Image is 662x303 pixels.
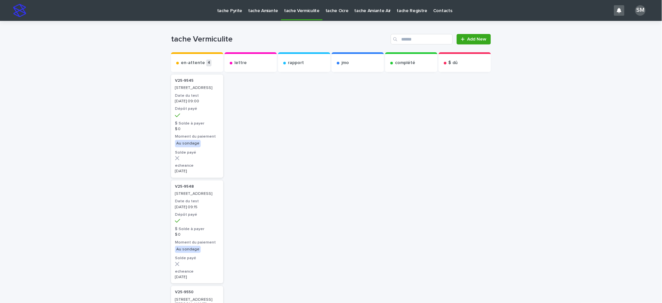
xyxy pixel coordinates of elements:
[175,184,194,189] p: V25-9548
[171,35,388,44] h1: tache Vermiculite
[175,256,219,261] h3: Solde payé
[175,240,219,245] h3: Moment du paiement
[528,52,548,58] p: Send to...
[175,86,219,90] p: [STREET_ADDRESS]
[175,106,219,111] h3: Dépôt payé
[175,169,219,174] p: [DATE]
[457,34,491,44] a: Add New
[175,140,201,147] div: Au sondage
[175,199,219,204] h3: Date du test
[635,5,646,16] div: SM
[175,192,219,196] p: [STREET_ADDRESS]
[175,127,219,131] p: $ 0
[175,227,219,232] h3: $ Solde à payer
[175,163,219,168] h3: echeance
[175,232,219,237] p: $ 0
[175,275,219,279] p: [DATE]
[391,34,453,44] input: Search
[467,37,487,42] span: Add New
[175,246,201,253] div: Au sondage
[13,4,26,17] img: stacker-logo-s-only.png
[341,60,349,66] p: jmo
[181,60,205,66] p: en-attente
[175,134,219,139] h3: Moment du paiement
[449,60,458,66] p: $ dû
[175,150,219,155] h3: Solde payé
[114,52,134,58] p: Send to...
[175,121,219,126] h3: $ Solde à payer
[175,205,219,210] p: [DATE] 09:15
[175,99,219,104] p: [DATE] 09:00
[171,75,223,178] a: V25-9545 [STREET_ADDRESS]Date du test[DATE] 09:00Dépôt payé$ Solde à payer$ 0Moment du paiementAu...
[175,290,194,295] p: V25-9550
[288,60,304,66] p: rapport
[175,212,219,217] h3: Dépôt payé
[395,60,415,66] p: complété
[175,78,194,83] p: V25-9545
[175,269,219,274] h3: echeance
[171,180,223,284] a: V25-9548 [STREET_ADDRESS]Date du test[DATE] 09:15Dépôt payé$ Solde à payer$ 0Moment du paiementAu...
[206,59,212,66] p: 4
[234,60,247,66] p: lettre
[175,93,219,98] h3: Date du test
